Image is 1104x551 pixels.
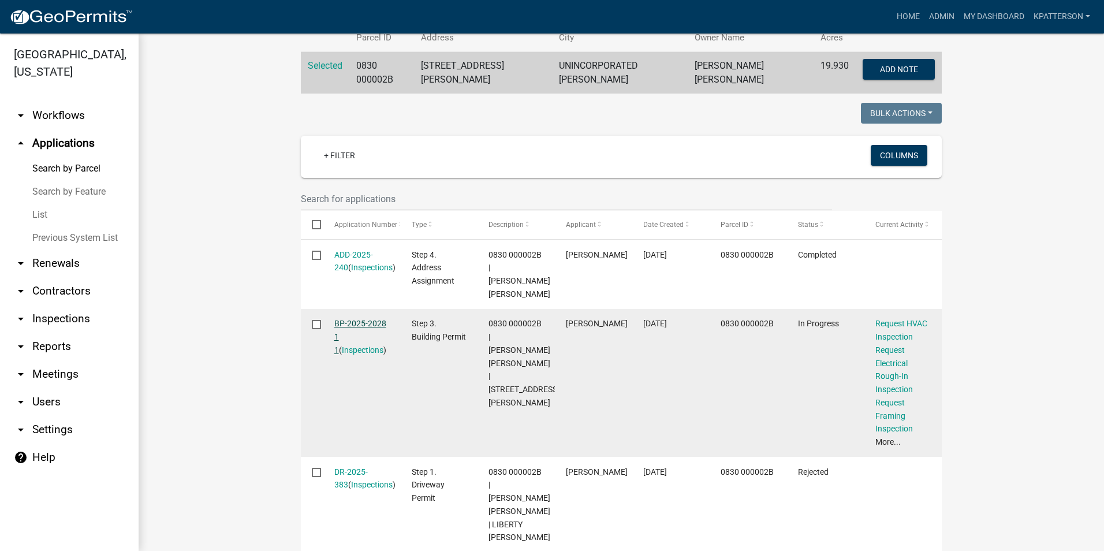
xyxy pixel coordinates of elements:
[875,398,913,434] a: Request Framing Inspection
[14,284,28,298] i: arrow_drop_down
[14,395,28,409] i: arrow_drop_down
[14,312,28,326] i: arrow_drop_down
[566,319,628,328] span: Natalie Hensley
[315,145,364,166] a: + Filter
[566,250,628,259] span: Natalie Hensley
[892,6,924,28] a: Home
[566,467,628,476] span: Natalie Hensley
[632,211,710,239] datatable-header-cell: Date Created
[412,467,445,503] span: Step 1. Driveway Permit
[1029,6,1095,28] a: KPATTERSON
[349,24,414,51] th: Parcel ID
[643,221,684,229] span: Date Created
[349,52,414,94] td: 0830 000002B
[14,367,28,381] i: arrow_drop_down
[875,345,913,394] a: Request Electrical Rough-In Inspection
[643,250,667,259] span: 07/02/2025
[552,52,688,94] td: UNINCORPORATED [PERSON_NAME]
[334,466,390,492] div: ( )
[488,221,524,229] span: Description
[334,467,368,490] a: DR-2025-383
[875,221,923,229] span: Current Activity
[814,24,856,51] th: Acres
[875,319,927,341] a: Request HVAC Inspection
[814,52,856,94] td: 19.930
[798,221,818,229] span: Status
[861,103,942,124] button: Bulk Actions
[334,221,397,229] span: Application Number
[798,250,837,259] span: Completed
[959,6,1029,28] a: My Dashboard
[334,248,390,275] div: ( )
[14,423,28,437] i: arrow_drop_down
[351,480,393,489] a: Inspections
[488,250,550,299] span: 0830 000002B | HENSLEY NATALIE MICHELLE
[864,211,942,239] datatable-header-cell: Current Activity
[643,467,667,476] span: 02/03/2025
[414,52,552,94] td: [STREET_ADDRESS][PERSON_NAME]
[721,221,748,229] span: Parcel ID
[643,319,667,328] span: 07/01/2025
[14,109,28,122] i: arrow_drop_down
[721,319,774,328] span: 0830 000002B
[863,59,935,80] button: Add Note
[798,319,839,328] span: In Progress
[14,136,28,150] i: arrow_drop_up
[787,211,864,239] datatable-header-cell: Status
[688,24,814,51] th: Owner Name
[879,65,917,74] span: Add Note
[488,467,550,542] span: 0830 000002B | HENSLEY NATALIE MICHELLE | LIBERTY HILL RD
[412,319,466,341] span: Step 3. Building Permit
[323,211,400,239] datatable-header-cell: Application Number
[875,437,901,446] a: More...
[342,345,383,355] a: Inspections
[688,52,814,94] td: [PERSON_NAME] [PERSON_NAME]
[721,467,774,476] span: 0830 000002B
[334,250,373,273] a: ADD-2025-240
[488,319,560,407] span: 0830 000002B | HENSLEY NATALIE MICHELLE | 1463 LIBERTY HILL RD
[351,263,393,272] a: Inspections
[14,340,28,353] i: arrow_drop_down
[301,187,832,211] input: Search for applications
[414,24,552,51] th: Address
[301,211,323,239] datatable-header-cell: Select
[308,60,342,71] a: Selected
[798,467,829,476] span: Rejected
[555,211,632,239] datatable-header-cell: Applicant
[14,451,28,464] i: help
[334,317,390,356] div: ( )
[924,6,959,28] a: Admin
[478,211,555,239] datatable-header-cell: Description
[552,24,688,51] th: City
[412,221,427,229] span: Type
[14,256,28,270] i: arrow_drop_down
[710,211,787,239] datatable-header-cell: Parcel ID
[721,250,774,259] span: 0830 000002B
[566,221,596,229] span: Applicant
[334,319,386,355] a: BP-2025-2028 1 1
[400,211,478,239] datatable-header-cell: Type
[871,145,927,166] button: Columns
[412,250,454,286] span: Step 4. Address Assignment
